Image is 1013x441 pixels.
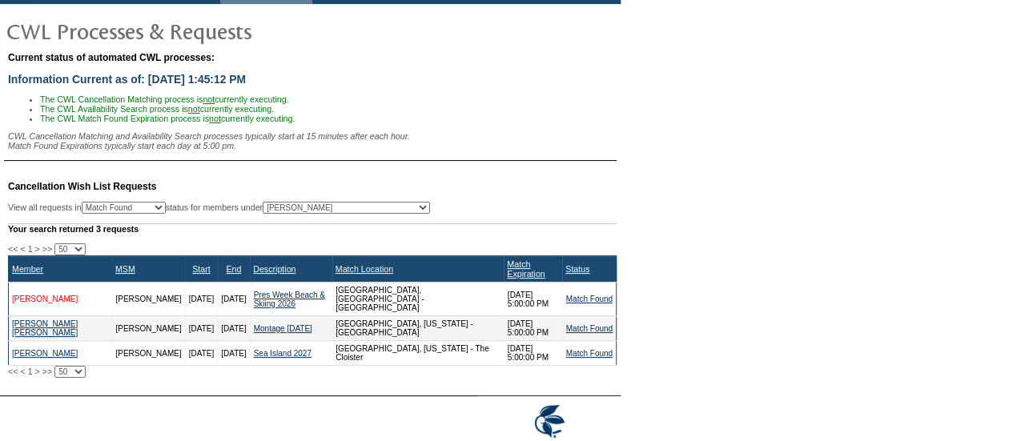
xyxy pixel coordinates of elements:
[12,264,43,274] a: Member
[218,283,250,316] td: [DATE]
[8,52,215,63] span: Current status of automated CWL processes:
[8,73,246,86] span: Information Current as of: [DATE] 1:45:12 PM
[565,264,589,274] a: Status
[507,259,545,279] a: Match Expiration
[218,316,250,341] td: [DATE]
[504,316,562,341] td: [DATE] 5:00:00 PM
[504,341,562,366] td: [DATE] 5:00:00 PM
[112,316,185,341] td: [PERSON_NAME]
[40,114,295,123] span: The CWL Match Found Expiration process is currently executing.
[192,264,211,274] a: Start
[566,324,613,333] a: Match Found
[20,367,25,376] span: <
[12,295,78,303] a: [PERSON_NAME]
[226,264,241,274] a: End
[35,367,40,376] span: >
[203,94,215,104] u: not
[332,316,504,341] td: [GEOGRAPHIC_DATA], [US_STATE] - [GEOGRAPHIC_DATA]
[8,367,18,376] span: <<
[566,349,613,358] a: Match Found
[12,319,78,337] a: [PERSON_NAME] [PERSON_NAME]
[112,283,185,316] td: [PERSON_NAME]
[35,244,40,254] span: >
[28,244,33,254] span: 1
[42,367,52,376] span: >>
[332,283,504,316] td: [GEOGRAPHIC_DATA], [GEOGRAPHIC_DATA] - [GEOGRAPHIC_DATA]
[8,223,617,234] div: Your search returned 3 requests
[336,264,393,274] a: Match Location
[8,131,617,150] div: CWL Cancellation Matching and Availability Search processes typically start at 15 minutes after e...
[8,202,430,214] div: View all requests in status for members under
[185,283,217,316] td: [DATE]
[185,341,217,366] td: [DATE]
[566,295,613,303] a: Match Found
[40,104,274,114] span: The CWL Availability Search process is currently executing.
[332,341,504,366] td: [GEOGRAPHIC_DATA], [US_STATE] - The Cloister
[218,341,250,366] td: [DATE]
[8,181,156,192] span: Cancellation Wish List Requests
[112,341,185,366] td: [PERSON_NAME]
[185,316,217,341] td: [DATE]
[28,367,33,376] span: 1
[254,291,325,308] a: Pres Week Beach & Skiing 2026
[12,349,78,358] a: [PERSON_NAME]
[20,244,25,254] span: <
[209,114,221,123] u: not
[253,264,295,274] a: Description
[254,324,312,333] a: Montage [DATE]
[42,244,52,254] span: >>
[8,244,18,254] span: <<
[40,94,289,104] span: The CWL Cancellation Matching process is currently executing.
[115,264,135,274] a: MSM
[254,349,312,358] a: Sea Island 2027
[504,283,562,316] td: [DATE] 5:00:00 PM
[188,104,200,114] u: not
